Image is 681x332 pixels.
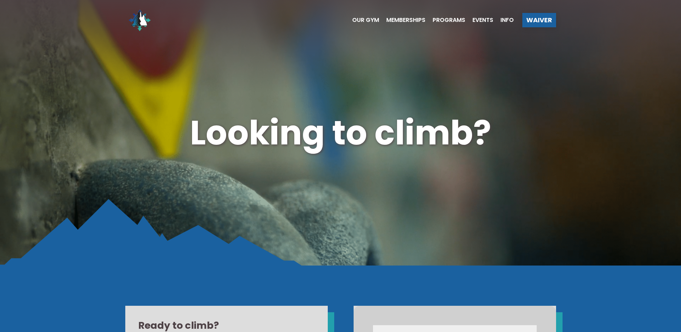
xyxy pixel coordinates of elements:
[500,17,514,23] span: Info
[125,110,556,156] h1: Looking to climb?
[472,17,493,23] span: Events
[465,17,493,23] a: Events
[386,17,425,23] span: Memberships
[493,17,514,23] a: Info
[345,17,379,23] a: Our Gym
[425,17,465,23] a: Programs
[125,6,154,34] img: North Wall Logo
[379,17,425,23] a: Memberships
[526,17,552,23] span: Waiver
[522,13,556,27] a: Waiver
[433,17,465,23] span: Programs
[352,17,379,23] span: Our Gym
